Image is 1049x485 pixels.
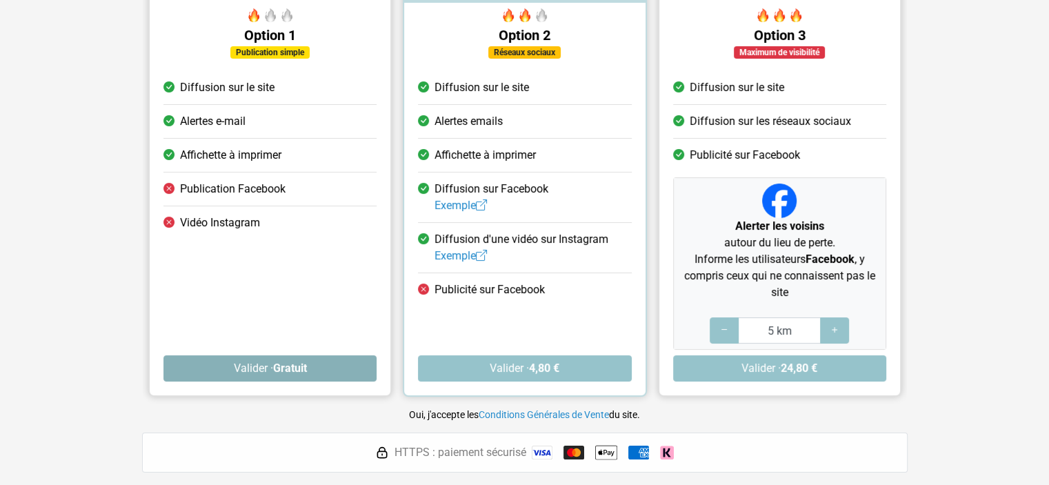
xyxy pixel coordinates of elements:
[628,446,649,459] img: American Express
[734,46,825,59] div: Maximum de visibilité
[434,249,487,262] a: Exemple
[672,355,886,382] button: Valider ·24,80 €
[434,199,487,212] a: Exemple
[375,446,389,459] img: HTTPS : paiement sécurisé
[434,281,545,298] span: Publicité sur Facebook
[434,79,529,96] span: Diffusion sur le site
[672,27,886,43] h5: Option 3
[563,446,584,459] img: Mastercard
[163,355,377,382] button: Valider ·Gratuit
[488,46,561,59] div: Réseaux sociaux
[180,147,281,164] span: Affichette à imprimer
[434,113,503,130] span: Alertes emails
[180,79,274,96] span: Diffusion sur le site
[679,251,879,301] p: Informe les utilisateurs , y compris ceux qui ne connaissent pas le site
[479,409,609,420] a: Conditions Générales de Vente
[805,253,854,266] strong: Facebook
[529,362,559,375] strong: 4,80 €
[418,355,631,382] button: Valider ·4,80 €
[163,27,377,43] h5: Option 1
[409,409,640,420] small: Oui, j'accepte les du site.
[180,113,246,130] span: Alertes e-mail
[434,147,536,164] span: Affichette à imprimer
[418,27,631,43] h5: Option 2
[689,79,783,96] span: Diffusion sur le site
[180,215,260,231] span: Vidéo Instagram
[434,181,548,214] span: Diffusion sur Facebook
[689,113,850,130] span: Diffusion sur les réseaux sociaux
[434,231,608,264] span: Diffusion d'une vidéo sur Instagram
[394,444,526,461] span: HTTPS : paiement sécurisé
[689,147,799,164] span: Publicité sur Facebook
[180,181,286,197] span: Publication Facebook
[735,219,823,232] strong: Alerter les voisins
[781,362,817,375] strong: 24,80 €
[660,446,674,459] img: Klarna
[762,184,797,218] img: Facebook
[532,446,552,459] img: Visa
[595,442,617,464] img: Apple Pay
[272,362,306,375] strong: Gratuit
[230,46,310,59] div: Publication simple
[679,218,879,251] p: autour du lieu de perte.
